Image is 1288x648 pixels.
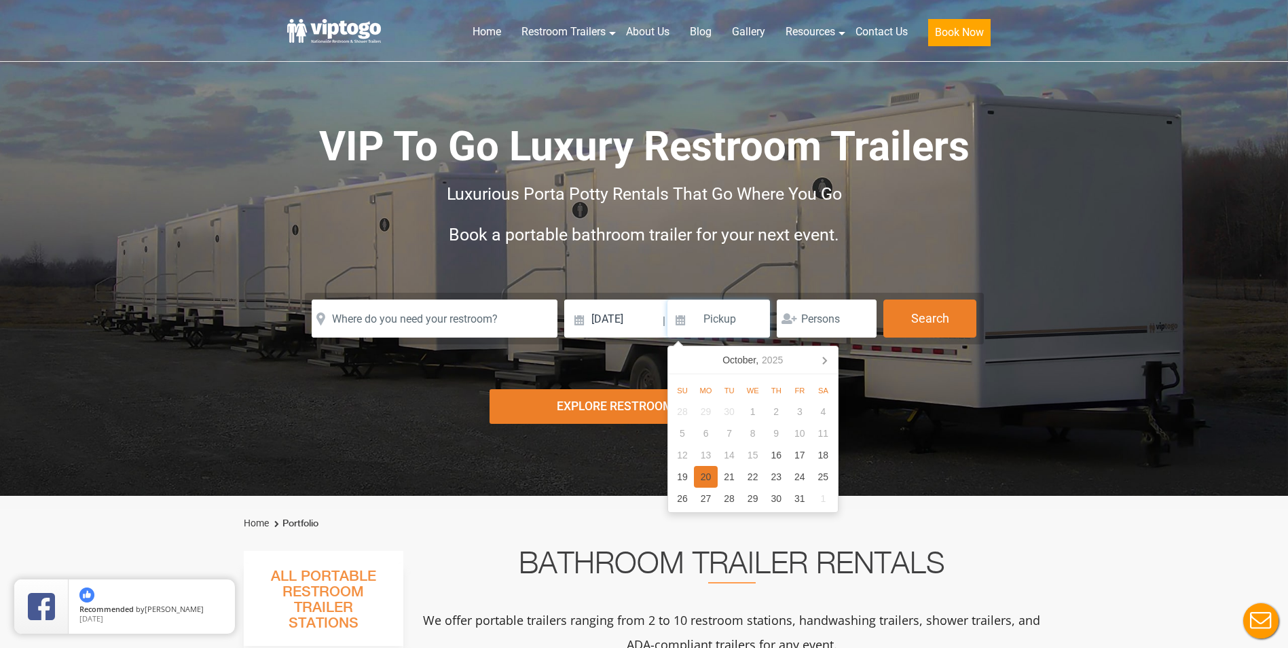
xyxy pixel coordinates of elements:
div: 9 [765,422,788,444]
div: 29 [694,401,718,422]
div: 2 [765,401,788,422]
button: Search [883,300,976,338]
div: 22 [741,466,765,488]
input: Persons [777,300,877,338]
div: 11 [811,422,835,444]
div: 19 [671,466,695,488]
li: Portfolio [271,516,318,532]
div: 5 [671,422,695,444]
div: 31 [788,488,812,509]
div: 29 [741,488,765,509]
div: 24 [788,466,812,488]
a: Blog [680,17,722,47]
span: Luxurious Porta Potty Rentals That Go Where You Go [447,184,842,204]
div: 18 [811,444,835,466]
button: Live Chat [1234,594,1288,648]
div: 21 [718,466,741,488]
div: 30 [765,488,788,509]
div: 27 [694,488,718,509]
div: 10 [788,422,812,444]
a: Home [244,518,269,528]
span: VIP To Go Luxury Restroom Trailers [319,122,970,170]
div: 15 [741,444,765,466]
div: 4 [811,401,835,422]
div: 28 [671,401,695,422]
span: [DATE] [79,613,103,624]
div: 3 [788,401,812,422]
div: 28 [718,488,741,509]
div: 26 [671,488,695,509]
div: Th [765,382,788,399]
a: Contact Us [845,17,918,47]
img: thumbs up icon [79,588,94,602]
a: Gallery [722,17,775,47]
div: 1 [741,401,765,422]
div: 25 [811,466,835,488]
div: 20 [694,466,718,488]
a: Resources [775,17,845,47]
img: Review Rating [28,593,55,620]
span: [PERSON_NAME] [145,604,204,614]
span: | [663,300,665,343]
div: 16 [765,444,788,466]
i: 2025 [762,352,783,368]
div: 17 [788,444,812,466]
div: 30 [718,401,741,422]
h2: Bathroom Trailer Rentals [422,551,1042,583]
a: Restroom Trailers [511,17,616,47]
div: Tu [718,382,741,399]
div: Explore Restroom Trailers [490,389,798,424]
div: 8 [741,422,765,444]
div: Fr [788,382,812,399]
div: Mo [694,382,718,399]
span: Recommended [79,604,134,614]
button: Book Now [928,19,991,46]
input: Where do you need your restroom? [312,300,557,338]
a: About Us [616,17,680,47]
div: 12 [671,444,695,466]
div: 7 [718,422,741,444]
div: We [741,382,765,399]
div: Su [671,382,695,399]
div: 6 [694,422,718,444]
input: Pickup [667,300,771,338]
span: Book a portable bathroom trailer for your next event. [449,225,839,245]
a: Home [462,17,511,47]
h3: All Portable Restroom Trailer Stations [244,564,403,646]
a: Book Now [918,17,1001,54]
div: 14 [718,444,741,466]
div: 13 [694,444,718,466]
span: by [79,605,224,615]
input: Delivery [564,300,661,338]
div: October, [717,349,788,371]
div: 23 [765,466,788,488]
div: Sa [811,382,835,399]
div: 1 [811,488,835,509]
